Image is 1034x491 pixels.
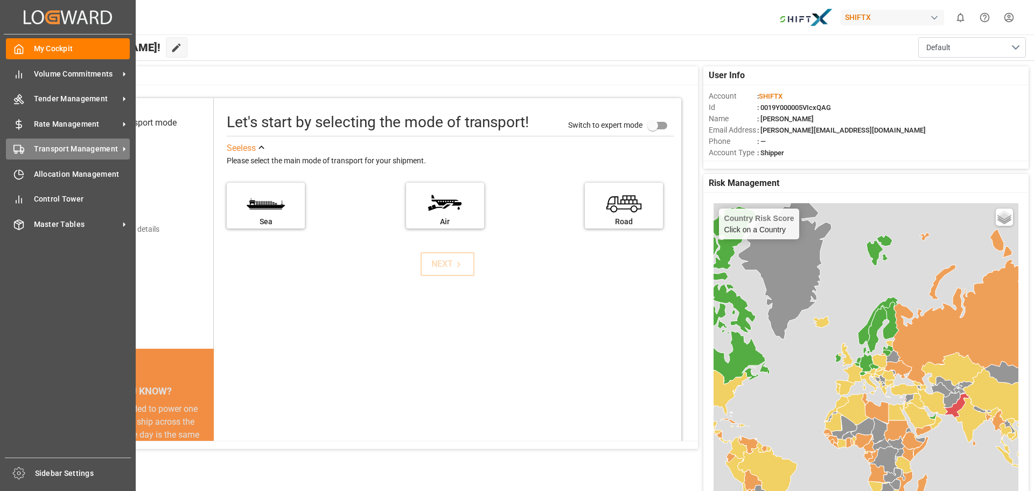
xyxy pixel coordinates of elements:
span: Default [926,42,951,53]
span: : [PERSON_NAME] [757,115,814,123]
img: Bildschirmfoto%202024-11-13%20um%2009.31.44.png_1731487080.png [779,8,833,27]
div: SHIFTX [841,10,944,25]
span: : Shipper [757,149,784,157]
button: SHIFTX [841,7,948,27]
span: Id [709,102,757,113]
span: Phone [709,136,757,147]
span: : [757,92,783,100]
button: NEXT [421,252,474,276]
span: Transport Management [34,143,119,155]
div: Air [411,216,479,227]
span: Hello [PERSON_NAME]! [45,37,160,58]
a: My Cockpit [6,38,130,59]
span: Switch to expert mode [568,120,642,129]
span: Name [709,113,757,125]
span: Allocation Management [34,169,130,180]
span: Risk Management [709,177,779,190]
a: Control Tower [6,189,130,210]
span: Control Tower [34,193,130,205]
div: See less [227,142,256,155]
div: Click on a Country [724,214,794,234]
span: Account Type [709,147,757,158]
a: Layers [996,209,1013,226]
span: : [PERSON_NAME][EMAIL_ADDRESS][DOMAIN_NAME] [757,126,926,134]
span: : 0019Y000005VIcxQAG [757,103,831,112]
a: Allocation Management [6,163,130,184]
span: User Info [709,69,745,82]
span: Tender Management [34,93,119,105]
span: Email Address [709,125,757,136]
span: Account [709,91,757,102]
span: SHIFTX [759,92,783,100]
div: DID YOU KNOW? [58,380,214,403]
span: : — [757,137,766,146]
span: Volume Commitments [34,68,119,80]
span: My Cockpit [34,43,130,54]
span: Rate Management [34,119,119,130]
div: Road [590,216,658,227]
span: Sidebar Settings [35,468,131,479]
button: show 0 new notifications [948,5,973,30]
button: Help Center [973,5,997,30]
span: Master Tables [34,219,119,230]
h4: Country Risk Score [724,214,794,223]
button: open menu [918,37,1026,58]
div: Sea [232,216,299,227]
div: NEXT [431,258,464,271]
div: Let's start by selecting the mode of transport! [227,111,529,134]
div: Please select the main mode of transport for your shipment. [227,155,674,168]
div: The energy needed to power one large container ship across the ocean in a single day is the same ... [71,403,201,480]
